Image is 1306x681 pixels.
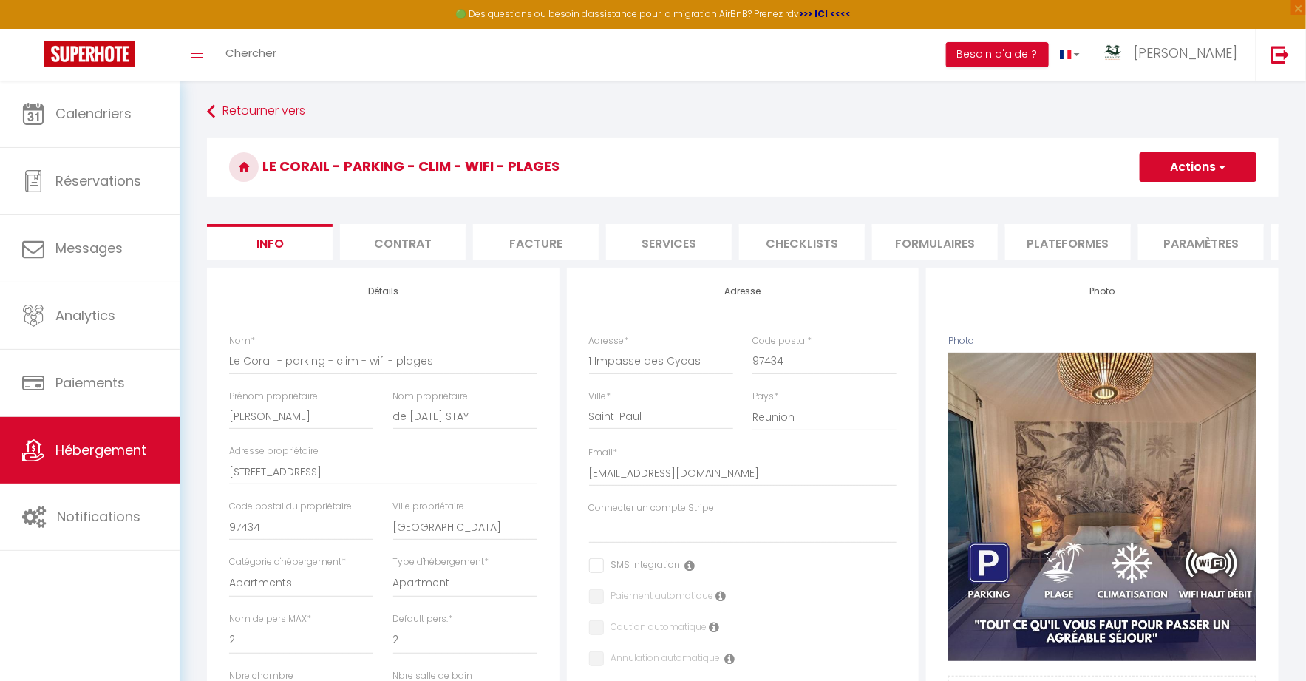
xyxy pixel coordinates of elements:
label: Photo [948,334,974,348]
label: Adresse propriétaire [229,444,319,458]
a: >>> ICI <<<< [799,7,851,20]
label: Default pers. [393,612,453,626]
li: Contrat [340,224,466,260]
label: Connecter un compte Stripe [589,501,715,515]
h4: Détails [229,286,537,297]
label: Ville propriétaire [393,500,465,514]
span: [PERSON_NAME] [1134,44,1237,62]
a: ... [PERSON_NAME] [1091,29,1256,81]
li: Paramètres [1138,224,1264,260]
span: Calendriers [55,104,132,123]
label: Caution automatique [604,620,707,637]
label: Catégorie d'hébergement [229,555,346,569]
label: Adresse [589,334,629,348]
span: Paiements [55,373,125,392]
span: Hébergement [55,441,146,459]
li: Info [207,224,333,260]
label: Paiement automatique [604,589,714,606]
label: Nom de pers MAX [229,612,311,626]
li: Plateformes [1005,224,1131,260]
h4: Adresse [589,286,897,297]
label: Pays [752,390,778,404]
h3: Le Corail - parking - clim - wifi - plages [207,138,1279,197]
img: logout [1271,45,1290,64]
li: Formulaires [872,224,998,260]
label: Prénom propriétaire [229,390,318,404]
a: Retourner vers [207,98,1279,125]
img: ... [1102,42,1124,64]
label: Ville [589,390,611,404]
label: Nom [229,334,255,348]
label: Type d'hébergement [393,555,489,569]
li: Checklists [739,224,865,260]
button: Actions [1140,152,1256,182]
span: Messages [55,239,123,257]
span: Réservations [55,172,141,190]
label: Email [589,446,618,460]
button: Besoin d'aide ? [946,42,1049,67]
li: Facture [473,224,599,260]
h4: Photo [948,286,1256,297]
a: Chercher [214,29,288,81]
span: Analytics [55,306,115,325]
label: Nom propriétaire [393,390,469,404]
span: Notifications [57,507,140,526]
img: Super Booking [44,41,135,67]
label: Code postal du propriétaire [229,500,352,514]
span: Chercher [225,45,276,61]
label: Code postal [752,334,812,348]
li: Services [606,224,732,260]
